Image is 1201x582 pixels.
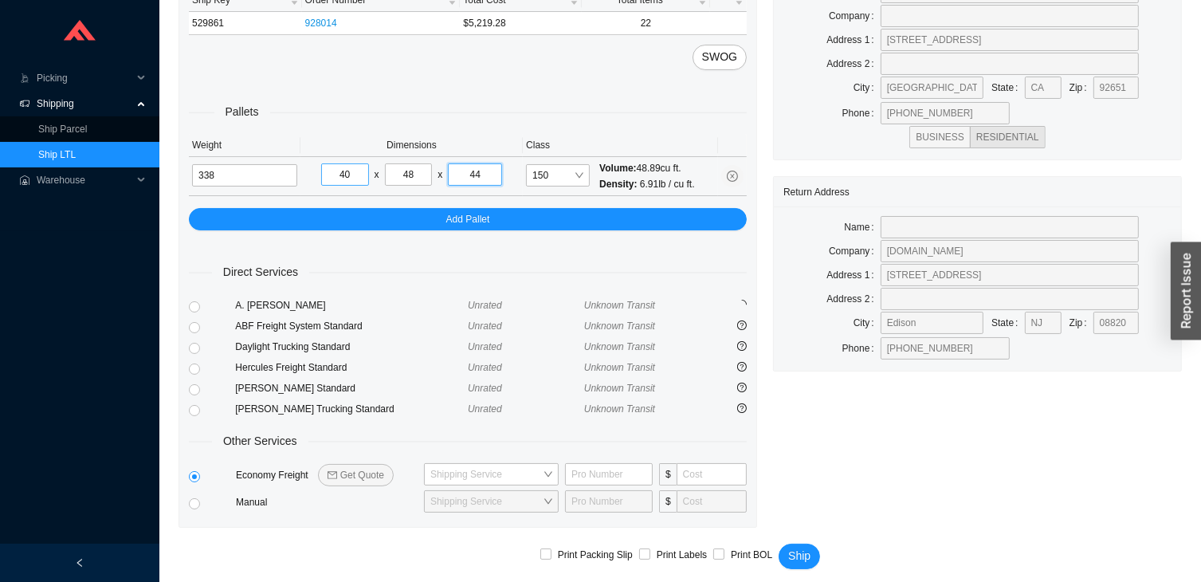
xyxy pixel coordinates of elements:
label: Zip [1070,312,1093,334]
td: $5,219.28 [460,12,581,35]
span: Unrated [468,403,502,415]
button: close-circle [721,165,744,187]
span: Direct Services [212,263,309,281]
span: Pallets [214,103,270,121]
td: 22 [582,12,711,35]
span: Unknown Transit [584,320,655,332]
span: Unrated [468,362,502,373]
span: Unknown Transit [584,362,655,373]
span: question-circle [737,383,747,392]
span: Other Services [212,432,308,450]
label: Company [829,5,881,27]
span: Ship [788,547,810,565]
div: [PERSON_NAME] Trucking Standard [235,401,468,417]
span: loading [736,299,748,310]
div: Daylight Trucking Standard [235,339,468,355]
span: $ [659,490,677,513]
div: Manual [233,494,421,510]
span: $ [659,463,677,486]
input: Cost [677,490,747,513]
label: State [991,312,1024,334]
div: Economy Freight [233,464,421,486]
th: Class [523,134,718,157]
button: Add Pallet [189,208,747,230]
label: City [854,312,881,334]
input: Pro Number [565,463,653,486]
label: Company [829,240,881,262]
label: Address 1 [826,264,880,286]
span: Unknown Transit [584,341,655,352]
label: Phone [842,337,881,360]
span: Density: [599,179,637,190]
input: Cost [677,463,747,486]
td: 529861 [189,12,302,35]
div: A. [PERSON_NAME] [235,297,468,313]
span: 150 [532,165,583,186]
span: RESIDENTIAL [976,132,1039,143]
span: Volume: [599,163,636,174]
label: Address 1 [826,29,880,51]
div: Return Address [783,177,1172,206]
span: SWOG [702,48,737,66]
span: Unrated [468,320,502,332]
span: question-circle [737,341,747,351]
label: Phone [842,102,881,124]
button: SWOG [693,45,747,70]
a: 928014 [305,18,337,29]
input: L [321,163,369,186]
span: Unrated [468,300,502,311]
span: question-circle [737,320,747,330]
button: mailGet Quote [318,464,394,486]
span: Picking [37,65,132,91]
span: Unknown Transit [584,383,655,394]
input: Pro Number [565,490,653,513]
span: Warehouse [37,167,132,193]
span: Unrated [468,383,502,394]
input: H [448,163,502,186]
span: BUSINESS [916,132,964,143]
label: State [991,77,1024,99]
span: Unknown Transit [584,300,655,311]
div: 48.89 cu ft. [599,160,694,176]
a: Ship Parcel [38,124,87,135]
div: x [438,167,442,183]
span: Unrated [468,341,502,352]
label: Address 2 [826,53,880,75]
div: Hercules Freight Standard [235,360,468,376]
a: Ship LTL [38,149,76,160]
span: Print BOL [724,547,779,563]
span: question-circle [737,403,747,413]
button: Ship [779,544,820,569]
span: question-circle [737,362,747,372]
div: x [375,167,379,183]
span: Add Pallet [446,211,490,227]
label: Name [844,216,880,238]
label: Zip [1070,77,1093,99]
th: Dimensions [300,134,523,157]
span: Unknown Transit [584,403,655,415]
div: [PERSON_NAME] Standard [235,380,468,396]
label: Address 2 [826,288,880,310]
div: ABF Freight System Standard [235,318,468,334]
span: left [75,558,84,568]
th: Weight [189,134,300,157]
input: W [385,163,433,186]
span: Print Labels [650,547,713,563]
div: 6.91 lb / cu ft. [599,176,694,192]
span: Shipping [37,91,132,116]
label: City [854,77,881,99]
span: Print Packing Slip [551,547,639,563]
